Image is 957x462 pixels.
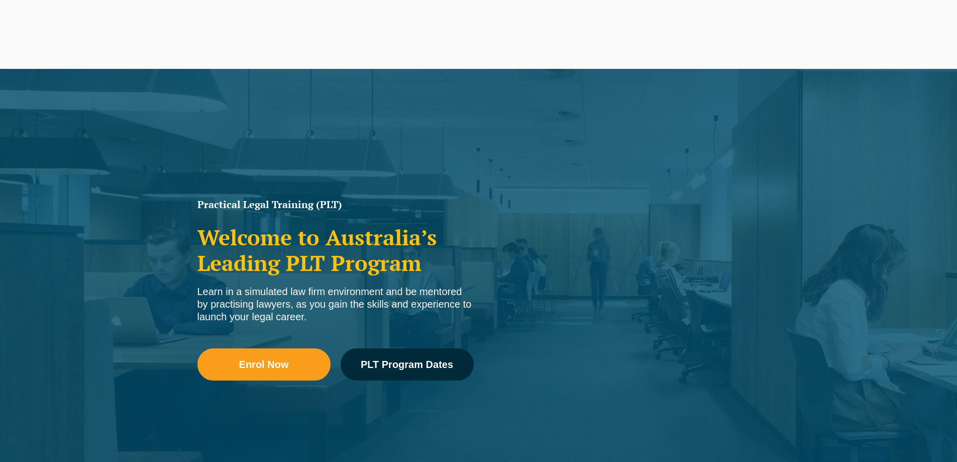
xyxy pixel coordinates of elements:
h2: Welcome to Australia’s Leading PLT Program [197,225,474,275]
a: Enrol Now [197,348,331,381]
span: Enrol Now [239,359,289,369]
h1: Practical Legal Training (PLT) [197,200,474,210]
div: Learn in a simulated law firm environment and be mentored by practising lawyers, as you gain the ... [197,286,474,323]
span: PLT Program Dates [361,359,453,369]
a: PLT Program Dates [341,348,474,381]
